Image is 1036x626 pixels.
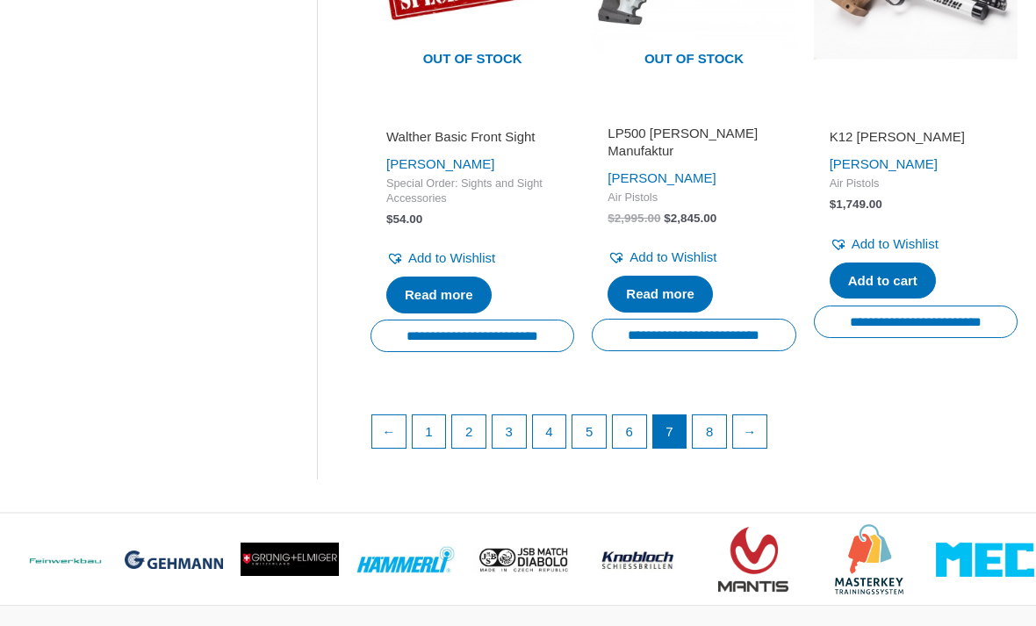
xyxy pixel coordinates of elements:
[608,126,780,160] h2: LP500 [PERSON_NAME] Manufaktur
[830,177,1002,192] span: Air Pistols
[386,177,558,206] span: Special Order: Sights and Sight Accessories
[452,416,486,450] a: Page 2
[830,129,1002,153] a: K12 [PERSON_NAME]
[605,41,782,82] span: Out of stock
[608,277,713,313] a: Read more about “LP500 Meister Manufaktur”
[664,212,716,226] bdi: 2,845.00
[386,213,422,227] bdi: 54.00
[852,237,939,252] span: Add to Wishlist
[608,126,780,167] a: LP500 [PERSON_NAME] Manufaktur
[384,41,561,82] span: Out of stock
[533,416,566,450] a: Page 4
[386,213,393,227] span: $
[386,129,558,153] a: Walther Basic Front Sight
[572,416,606,450] a: Page 5
[613,416,646,450] a: Page 6
[830,263,936,300] a: Add to cart: “K12 Junior Pardini”
[386,129,558,147] h2: Walther Basic Front Sight
[830,233,939,257] a: Add to Wishlist
[386,104,558,126] iframe: Customer reviews powered by Trustpilot
[830,104,1002,126] iframe: Customer reviews powered by Trustpilot
[386,247,495,271] a: Add to Wishlist
[830,157,938,172] a: [PERSON_NAME]
[408,251,495,266] span: Add to Wishlist
[493,416,526,450] a: Page 3
[664,212,671,226] span: $
[386,157,494,172] a: [PERSON_NAME]
[608,212,660,226] bdi: 2,995.00
[693,416,726,450] a: Page 8
[608,191,780,206] span: Air Pistols
[608,246,716,270] a: Add to Wishlist
[372,416,406,450] a: ←
[630,250,716,265] span: Add to Wishlist
[830,129,1002,147] h2: K12 [PERSON_NAME]
[608,212,615,226] span: $
[733,416,766,450] a: →
[371,415,1018,459] nav: Product Pagination
[653,416,687,450] span: Page 7
[608,171,716,186] a: [PERSON_NAME]
[413,416,446,450] a: Page 1
[830,198,837,212] span: $
[386,277,492,314] a: Read more about “Walther Basic Front Sight”
[608,104,780,126] iframe: Customer reviews powered by Trustpilot
[830,198,882,212] bdi: 1,749.00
